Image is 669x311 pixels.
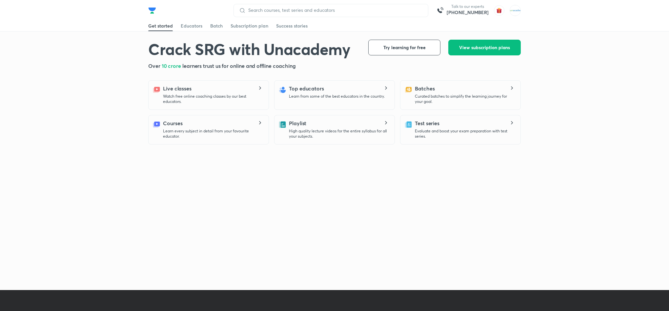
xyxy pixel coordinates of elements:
a: [PHONE_NUMBER] [447,9,489,16]
span: Try learning for free [383,44,426,51]
div: Get started [148,23,173,29]
h5: Courses [163,119,182,127]
a: Batch [210,21,223,31]
h5: Top educators [289,85,324,92]
h1: Crack SRG with Unacademy [148,40,350,58]
button: View subscription plans [448,40,521,55]
a: Educators [181,21,202,31]
p: Evaluate and boost your exam preparation with test series. [415,128,515,139]
h5: Live classes [163,85,192,92]
p: Curated batches to simplify the learning journey for your goal. [415,94,515,104]
div: Success stories [276,23,308,29]
h5: Test series [415,119,439,127]
span: Over [148,62,162,69]
img: MOHAMMED SHOAIB [510,5,521,16]
button: Try learning for free [368,40,440,55]
input: Search courses, test series and educators [246,8,423,13]
span: 10 crore [162,62,182,69]
div: Batch [210,23,223,29]
div: Subscription plan [231,23,268,29]
span: learners trust us for online and offline coaching [182,62,296,69]
p: Watch free online coaching classes by our best educators. [163,94,263,104]
div: Educators [181,23,202,29]
img: Company Logo [148,7,156,14]
img: avatar [494,5,504,16]
span: View subscription plans [459,44,510,51]
img: call-us [434,4,447,17]
p: Learn every subject in detail from your favourite educator. [163,128,263,139]
a: Get started [148,21,173,31]
h5: Batches [415,85,435,92]
p: Learn from some of the best educators in the country. [289,94,385,99]
h5: Playlist [289,119,306,127]
p: High quality lecture videos for the entire syllabus for all your subjects. [289,128,389,139]
p: Talk to our experts [447,4,489,9]
a: Success stories [276,21,308,31]
a: Subscription plan [231,21,268,31]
